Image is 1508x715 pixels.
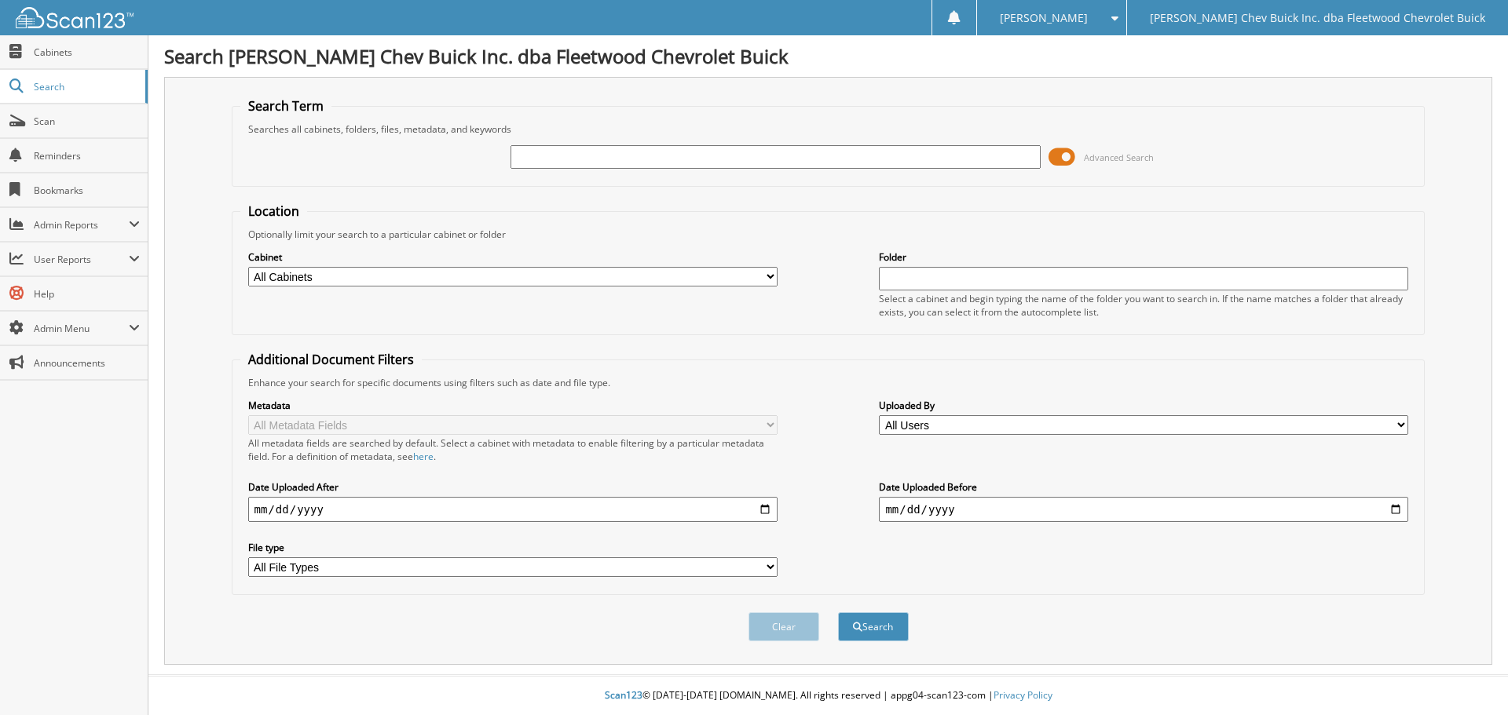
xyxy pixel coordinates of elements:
[34,184,140,197] span: Bookmarks
[34,287,140,301] span: Help
[240,122,1417,136] div: Searches all cabinets, folders, files, metadata, and keywords
[240,202,307,220] legend: Location
[34,80,137,93] span: Search
[240,376,1417,389] div: Enhance your search for specific documents using filters such as date and file type.
[879,250,1408,264] label: Folder
[248,480,778,494] label: Date Uploaded After
[413,450,434,463] a: here
[34,115,140,128] span: Scan
[248,250,778,264] label: Cabinet
[879,292,1408,319] div: Select a cabinet and begin typing the name of the folder you want to search in. If the name match...
[605,688,642,702] span: Scan123
[34,356,140,370] span: Announcements
[994,688,1052,702] a: Privacy Policy
[240,228,1417,241] div: Optionally limit your search to a particular cabinet or folder
[34,253,129,266] span: User Reports
[16,7,134,28] img: scan123-logo-white.svg
[240,351,422,368] legend: Additional Document Filters
[240,97,331,115] legend: Search Term
[34,218,129,232] span: Admin Reports
[34,149,140,162] span: Reminders
[34,322,129,335] span: Admin Menu
[879,497,1408,522] input: end
[248,399,778,412] label: Metadata
[164,43,1492,69] h1: Search [PERSON_NAME] Chev Buick Inc. dba Fleetwood Chevrolet Buick
[838,612,909,641] button: Search
[879,399,1408,412] label: Uploaded By
[879,480,1408,494] label: Date Uploaded Before
[248,497,778,522] input: start
[248,541,778,554] label: File type
[148,677,1508,715] div: © [DATE]-[DATE] [DOMAIN_NAME]. All rights reserved | appg04-scan123-com |
[1000,13,1088,23] span: [PERSON_NAME]
[1084,151,1154,163] span: Advanced Search
[1150,13,1485,23] span: [PERSON_NAME] Chev Buick Inc. dba Fleetwood Chevrolet Buick
[749,612,819,641] button: Clear
[34,46,140,59] span: Cabinets
[248,436,778,463] div: All metadata fields are searched by default. Select a cabinet with metadata to enable filtering b...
